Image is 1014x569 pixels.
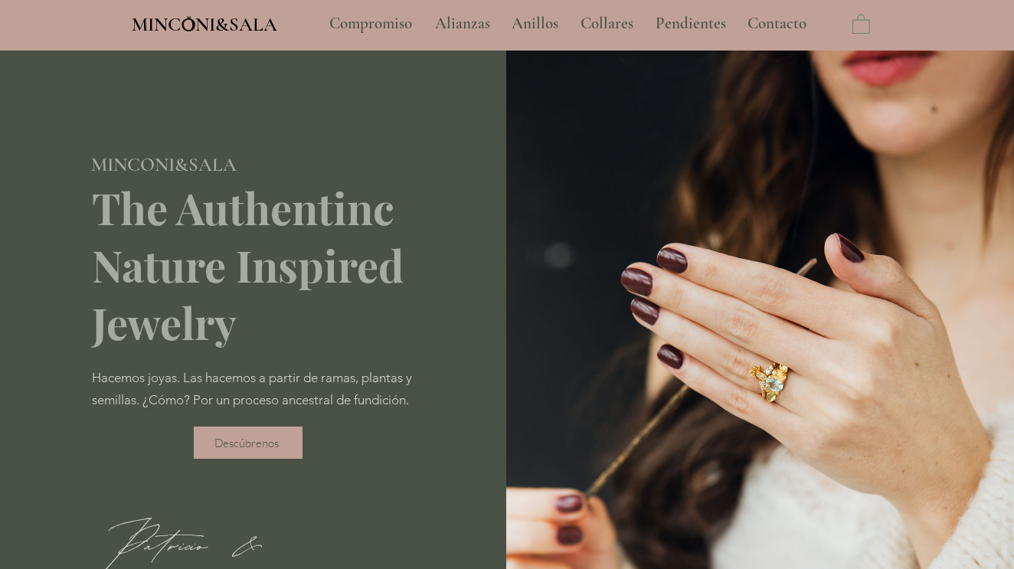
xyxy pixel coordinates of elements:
[424,5,500,43] a: Alianzas
[573,5,641,43] p: Collares
[736,5,819,43] a: Contacto
[427,5,498,43] p: Alianzas
[132,10,277,35] a: MINCONI&SALA
[740,5,814,43] p: Contacto
[648,5,734,43] p: Pendientes
[91,150,237,175] a: MINCONI&SALA
[500,5,569,43] a: Anillos
[322,5,420,43] p: Compromiso
[288,5,849,43] nav: Sitio
[318,5,424,43] a: Compromiso
[92,178,404,351] span: The Authentinc Nature Inspired Jewelry
[92,370,412,407] span: Hacemos joyas. Las hacemos a partir de ramas, plantas y semillas. ¿Cómo? Por un proceso ancestral...
[132,13,277,36] span: MINCONI&SALA
[569,5,644,43] a: Collares
[91,153,237,176] span: MINCONI&SALA
[644,5,736,43] a: Pendientes
[214,436,279,450] span: Descúbrenos
[194,427,303,459] a: Descúbrenos
[504,5,566,43] p: Anillos
[182,16,195,31] img: Minconi Sala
